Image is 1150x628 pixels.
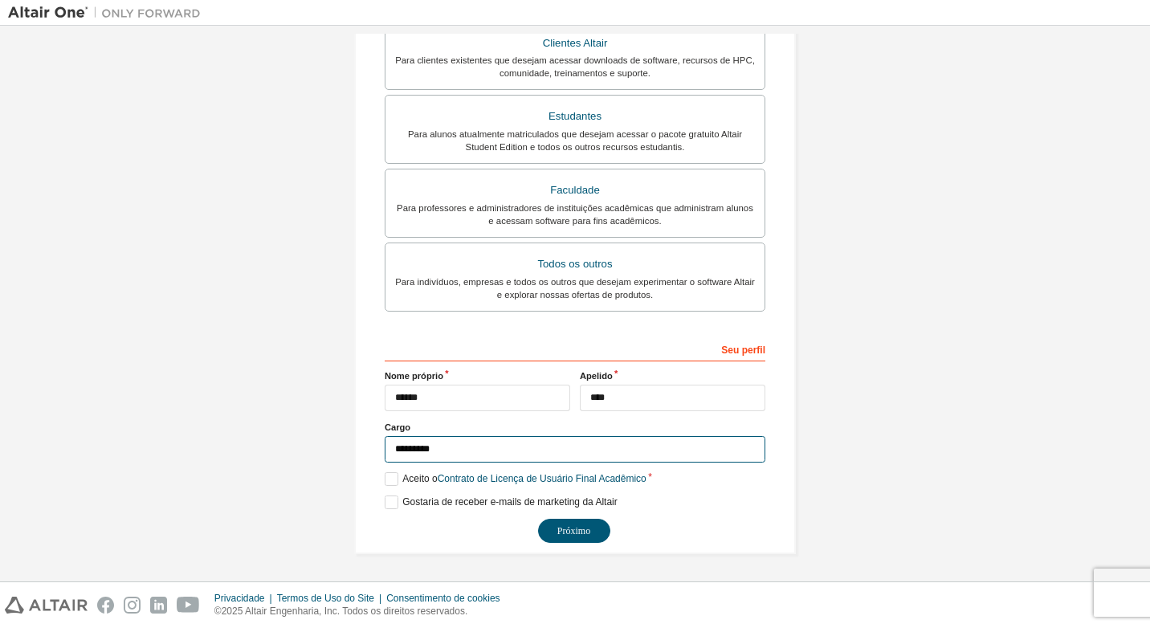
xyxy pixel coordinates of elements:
[5,597,88,614] img: altair_logo.svg
[395,128,755,153] div: Para alunos atualmente matriculados que desejam acessar o pacote gratuito Altair Student Edition ...
[214,605,510,618] p: ©
[438,473,646,484] a: Contrato de Licença de Usuário Final Acadêmico
[177,597,200,614] img: youtube.svg
[580,369,765,382] label: Apelido
[8,5,209,21] img: Altair Um
[385,472,646,486] label: Aceito o
[385,369,570,382] label: Nome próprio
[395,275,755,301] div: Para indivíduos, empresas e todos os outros que desejam experimentar o software Altair e explorar...
[386,592,509,605] div: Consentimento de cookies
[395,32,755,55] div: Clientes Altair
[395,54,755,80] div: Para clientes existentes que desejam acessar downloads de software, recursos de HPC, comunidade, ...
[395,179,755,202] div: Faculdade
[222,606,468,617] font: 2025 Altair Engenharia, Inc. Todos os direitos reservados.
[385,495,618,509] label: Gostaria de receber e-mails de marketing da Altair
[385,336,765,361] div: Seu perfil
[97,597,114,614] img: facebook.svg
[395,202,755,227] div: Para professores e administradores de instituições acadêmicas que administram alunos e acessam so...
[150,597,167,614] img: linkedin.svg
[277,592,387,605] div: Termos de Uso do Site
[395,253,755,275] div: Todos os outros
[385,421,765,434] label: Cargo
[124,597,141,614] img: instagram.svg
[395,105,755,128] div: Estudantes
[214,592,277,605] div: Privacidade
[538,519,610,543] button: Próximo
